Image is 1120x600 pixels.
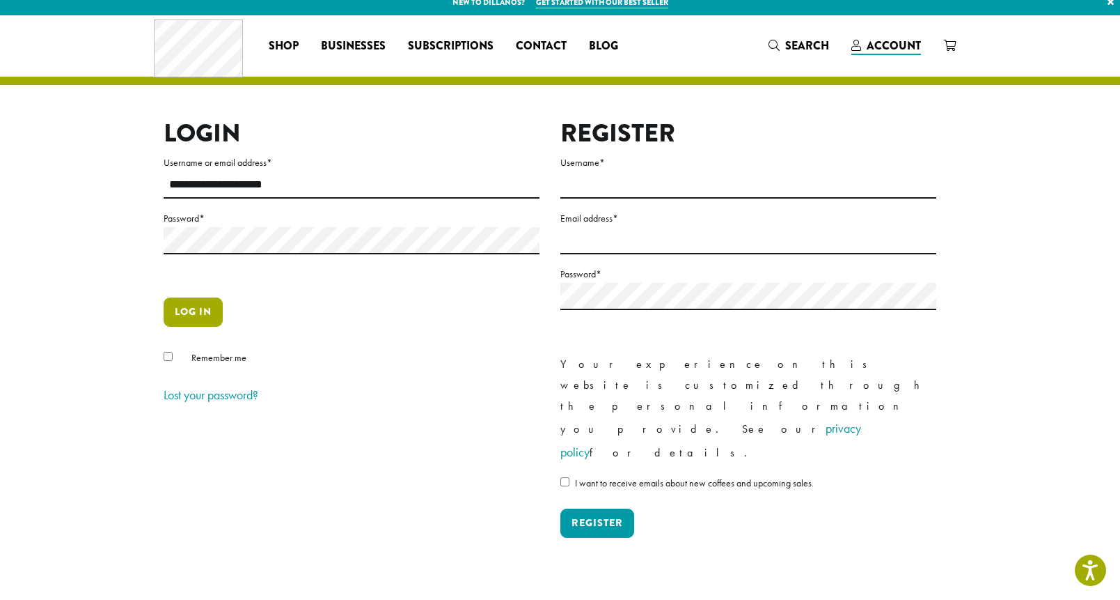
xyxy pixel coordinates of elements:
span: Remember me [191,351,246,364]
span: Account [867,38,921,54]
span: I want to receive emails about new coffees and upcoming sales. [575,477,814,489]
a: privacy policy [560,420,861,460]
label: Username or email address [164,154,539,171]
a: Search [757,34,840,57]
span: Blog [589,38,618,55]
label: Password [560,266,936,283]
label: Username [560,154,936,171]
h2: Login [164,118,539,148]
span: Search [785,38,829,54]
a: Lost your password? [164,387,258,403]
span: Contact [516,38,567,55]
span: Shop [269,38,299,55]
label: Email address [560,210,936,227]
span: Subscriptions [408,38,494,55]
input: I want to receive emails about new coffees and upcoming sales. [560,477,569,486]
p: Your experience on this website is customized through the personal information you provide. See o... [560,354,936,464]
button: Register [560,509,634,538]
button: Log in [164,298,223,327]
a: Shop [258,35,310,57]
h2: Register [560,118,936,148]
span: Businesses [321,38,386,55]
label: Password [164,210,539,227]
